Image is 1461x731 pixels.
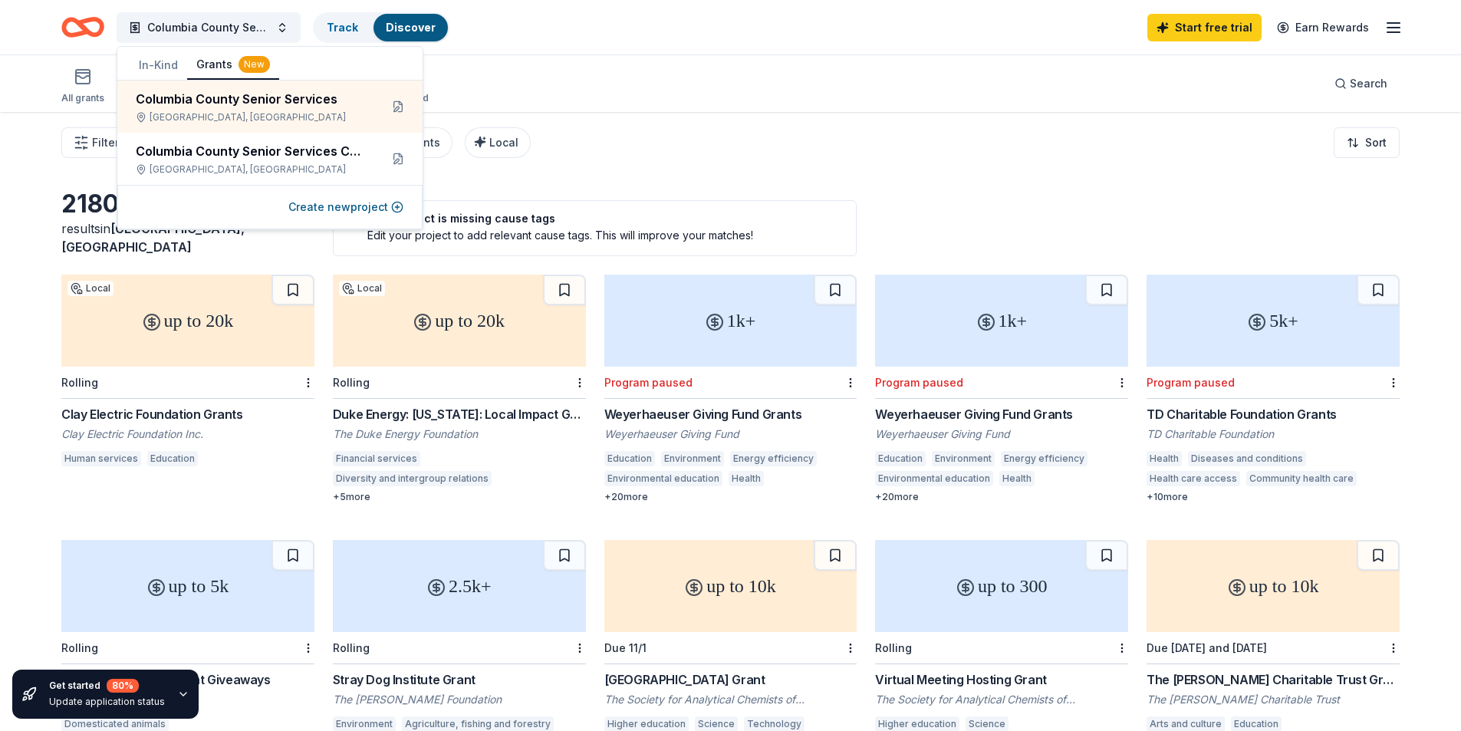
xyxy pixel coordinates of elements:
[313,12,449,43] button: TrackDiscover
[239,56,270,73] div: New
[1147,670,1400,689] div: The [PERSON_NAME] Charitable Trust Grant
[136,163,367,176] div: [GEOGRAPHIC_DATA], [GEOGRAPHIC_DATA]
[875,491,1128,503] div: + 20 more
[333,275,586,503] a: up to 20kLocalRollingDuke Energy: [US_STATE]: Local Impact GrantsThe Duke Energy FoundationFinanc...
[604,426,857,442] div: Weyerhaeuser Giving Fund
[61,275,314,471] a: up to 20kLocalRollingClay Electric Foundation GrantsClay Electric Foundation Inc.Human servicesEd...
[67,281,114,296] div: Local
[1147,426,1400,442] div: TD Charitable Foundation
[604,471,722,486] div: Environmental education
[604,376,693,389] div: Program paused
[117,12,301,43] button: Columbia County Senior Services
[386,21,436,34] a: Discover
[1147,405,1400,423] div: TD Charitable Foundation Grants
[604,540,857,632] div: up to 10k
[1147,641,1267,654] div: Due [DATE] and [DATE]
[661,451,724,466] div: Environment
[875,275,1128,367] div: 1k+
[346,213,844,224] h5: Your project is missing cause tags
[333,451,420,466] div: Financial services
[1147,376,1235,389] div: Program paused
[1322,68,1400,99] button: Search
[498,471,574,486] div: Climate change
[61,540,314,632] div: up to 5k
[604,451,655,466] div: Education
[875,275,1128,503] a: 1k+Program pausedWeyerhaeuser Giving Fund GrantsWeyerhaeuser Giving FundEducationEnvironmentEnerg...
[875,376,963,389] div: Program paused
[333,376,370,389] div: Rolling
[61,189,314,219] div: 2180
[489,136,518,149] span: Local
[61,275,314,367] div: up to 20k
[327,21,358,34] a: Track
[465,127,531,158] button: Local
[1147,275,1400,503] a: 5k+Program pausedTD Charitable Foundation GrantsTD Charitable FoundationHealthDiseases and condit...
[1268,14,1378,41] a: Earn Rewards
[61,376,98,389] div: Rolling
[61,61,104,112] button: All grants
[729,471,764,486] div: Health
[875,540,1128,632] div: up to 300
[1147,471,1240,486] div: Health care access
[1147,692,1400,707] div: The [PERSON_NAME] Charitable Trust
[604,670,857,689] div: [GEOGRAPHIC_DATA] Grant
[147,18,270,37] span: Columbia County Senior Services
[1147,451,1182,466] div: Health
[107,679,139,693] div: 80 %
[875,670,1128,689] div: Virtual Meeting Hosting Grant
[61,451,141,466] div: Human services
[333,540,586,632] div: 2.5k+
[130,51,187,79] button: In-Kind
[333,275,586,367] div: up to 20k
[92,133,119,152] span: Filter
[333,491,586,503] div: + 5 more
[333,426,586,442] div: The Duke Energy Foundation
[932,451,995,466] div: Environment
[49,679,165,693] div: Get started
[136,90,367,108] div: Columbia County Senior Services
[187,51,279,80] button: Grants
[288,198,403,216] button: Create newproject
[1350,74,1387,93] span: Search
[604,491,857,503] div: + 20 more
[999,471,1035,486] div: Health
[333,471,492,486] div: Diversity and intergroup relations
[604,405,857,423] div: Weyerhaeuser Giving Fund Grants
[61,219,314,256] div: results
[333,670,586,689] div: Stray Dog Institute Grant
[604,641,647,654] div: Due 11/1
[346,227,844,243] div: Edit your project to add relevant cause tags. This will improve your matches!
[333,692,586,707] div: The [PERSON_NAME] Foundation
[61,9,104,45] a: Home
[1334,127,1400,158] button: Sort
[136,111,367,123] div: [GEOGRAPHIC_DATA], [GEOGRAPHIC_DATA]
[147,451,198,466] div: Education
[339,281,385,296] div: Local
[604,275,857,367] div: 1k+
[61,127,131,158] button: Filter
[875,405,1128,423] div: Weyerhaeuser Giving Fund Grants
[49,696,165,708] div: Update application status
[1147,14,1262,41] a: Start free trial
[61,92,104,104] div: All grants
[875,451,926,466] div: Education
[333,641,370,654] div: Rolling
[1147,540,1400,632] div: up to 10k
[730,451,817,466] div: Energy efficiency
[136,142,367,160] div: Columbia County Senior Services Community Support
[1001,451,1088,466] div: Energy efficiency
[875,641,912,654] div: Rolling
[1188,451,1306,466] div: Diseases and conditions
[1365,133,1387,152] span: Sort
[1147,275,1400,367] div: 5k+
[61,426,314,442] div: Clay Electric Foundation Inc.
[875,692,1128,707] div: The Society for Analytical Chemists of [GEOGRAPHIC_DATA] and The Spectroscopy Society of [US_STATE]
[1147,491,1400,503] div: + 10 more
[875,471,993,486] div: Environmental education
[604,692,857,707] div: The Society for Analytical Chemists of [GEOGRAPHIC_DATA] and The Spectroscopy Society of [US_STATE]
[61,641,98,654] div: Rolling
[61,405,314,423] div: Clay Electric Foundation Grants
[875,426,1128,442] div: Weyerhaeuser Giving Fund
[1246,471,1357,486] div: Community health care
[604,275,857,503] a: 1k+Program pausedWeyerhaeuser Giving Fund GrantsWeyerhaeuser Giving FundEducationEnvironmentEnerg...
